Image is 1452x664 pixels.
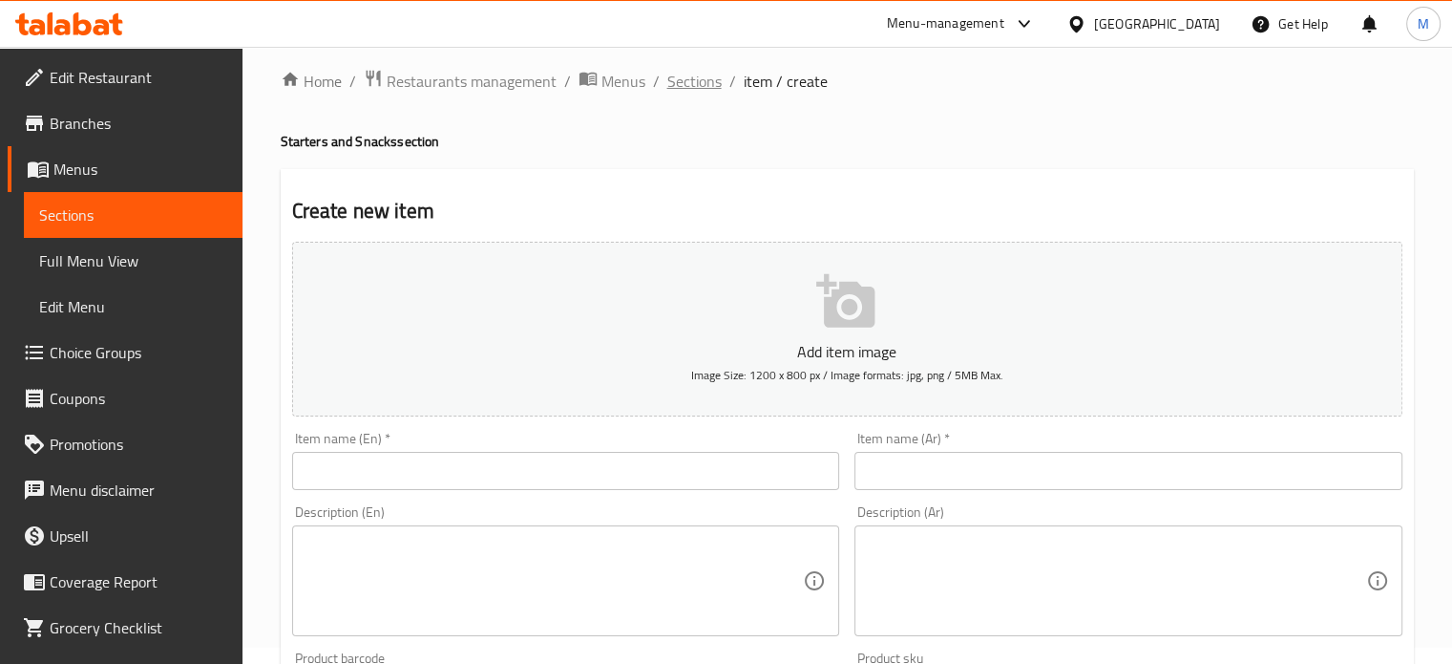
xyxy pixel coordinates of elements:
[50,341,227,364] span: Choice Groups
[8,605,242,651] a: Grocery Checklist
[8,513,242,559] a: Upsell
[564,70,571,93] li: /
[292,452,840,490] input: Enter name En
[50,66,227,89] span: Edit Restaurant
[667,70,722,93] a: Sections
[24,284,242,330] a: Edit Menu
[322,340,1373,363] p: Add item image
[8,467,242,513] a: Menu disclaimer
[653,70,660,93] li: /
[50,570,227,593] span: Coverage Report
[744,70,828,93] span: item / create
[50,525,227,547] span: Upsell
[8,330,242,375] a: Choice Groups
[39,249,227,272] span: Full Menu View
[1418,13,1429,34] span: M
[8,54,242,100] a: Edit Restaurant
[50,479,227,502] span: Menu disclaimer
[8,375,242,421] a: Coupons
[281,132,1414,151] h4: Starters and Snacks section
[24,238,242,284] a: Full Menu View
[579,69,645,94] a: Menus
[292,197,1402,225] h2: Create new item
[53,158,227,181] span: Menus
[729,70,736,93] li: /
[8,100,242,146] a: Branches
[387,70,557,93] span: Restaurants management
[364,69,557,94] a: Restaurants management
[691,364,1003,386] span: Image Size: 1200 x 800 px / Image formats: jpg, png / 5MB Max.
[1094,13,1220,34] div: [GEOGRAPHIC_DATA]
[50,112,227,135] span: Branches
[601,70,645,93] span: Menus
[854,452,1402,490] input: Enter name Ar
[50,387,227,410] span: Coupons
[8,421,242,467] a: Promotions
[281,70,342,93] a: Home
[349,70,356,93] li: /
[39,203,227,226] span: Sections
[8,559,242,605] a: Coverage Report
[281,69,1414,94] nav: breadcrumb
[24,192,242,238] a: Sections
[8,146,242,192] a: Menus
[50,433,227,456] span: Promotions
[292,242,1402,417] button: Add item imageImage Size: 1200 x 800 px / Image formats: jpg, png / 5MB Max.
[887,12,1004,35] div: Menu-management
[39,295,227,318] span: Edit Menu
[50,616,227,639] span: Grocery Checklist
